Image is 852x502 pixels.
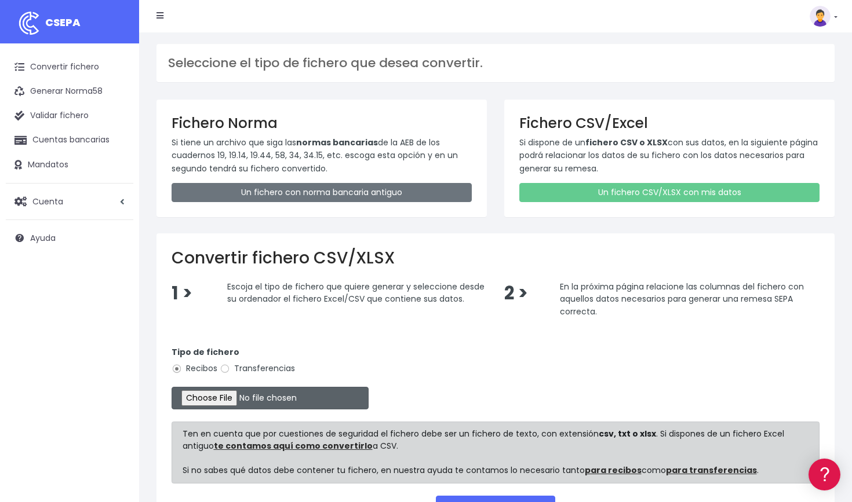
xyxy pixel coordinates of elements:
a: Validar fichero [6,104,133,128]
span: Cuenta [32,195,63,207]
a: Problemas habituales [12,164,220,182]
a: Perfiles de empresas [12,200,220,218]
strong: normas bancarias [296,137,378,148]
a: Convertir fichero [6,55,133,79]
h3: Fichero CSV/Excel [519,115,820,131]
a: General [12,248,220,266]
div: Facturación [12,230,220,241]
a: te contamos aquí como convertirlo [214,440,373,452]
a: Un fichero CSV/XLSX con mis datos [519,183,820,202]
a: Formatos [12,146,220,164]
img: profile [810,6,831,27]
a: Un fichero con norma bancaria antiguo [172,183,472,202]
a: Información general [12,98,220,116]
span: CSEPA [45,15,81,30]
strong: csv, txt o xlsx [599,428,656,439]
h3: Fichero Norma [172,115,472,131]
span: Ayuda [30,232,56,244]
button: Contáctanos [12,310,220,330]
a: Ayuda [6,226,133,250]
p: Si dispone de un con sus datos, en la siguiente página podrá relacionar los datos de su fichero c... [519,136,820,175]
strong: Tipo de fichero [172,346,239,358]
a: POWERED BY ENCHANT [159,334,223,345]
a: Generar Norma58 [6,79,133,104]
span: Escoja el tipo de fichero que quiere generar y seleccione desde su ordenador el fichero Excel/CSV... [227,280,485,305]
a: Cuentas bancarias [6,128,133,152]
a: para recibos [585,464,642,476]
span: 1 > [172,281,192,306]
p: Si tiene un archivo que siga las de la AEB de los cuadernos 19, 19.14, 19.44, 58, 34, 34.15, etc.... [172,136,472,175]
label: Recibos [172,362,217,375]
div: Información general [12,80,220,91]
a: Mandatos [6,153,133,177]
div: Programadores [12,278,220,289]
div: Ten en cuenta que por cuestiones de seguridad el fichero debe ser un fichero de texto, con extens... [172,422,820,483]
a: API [12,296,220,314]
span: 2 > [504,281,528,306]
img: logo [14,9,43,38]
strong: fichero CSV o XLSX [585,137,668,148]
a: para transferencias [666,464,757,476]
a: Videotutoriales [12,182,220,200]
div: Convertir ficheros [12,128,220,139]
label: Transferencias [220,362,295,375]
a: Cuenta [6,189,133,214]
h2: Convertir fichero CSV/XLSX [172,248,820,268]
h3: Seleccione el tipo de fichero que desea convertir. [168,56,823,71]
span: En la próxima página relacione las columnas del fichero con aquellos datos necesarios para genera... [560,280,804,317]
